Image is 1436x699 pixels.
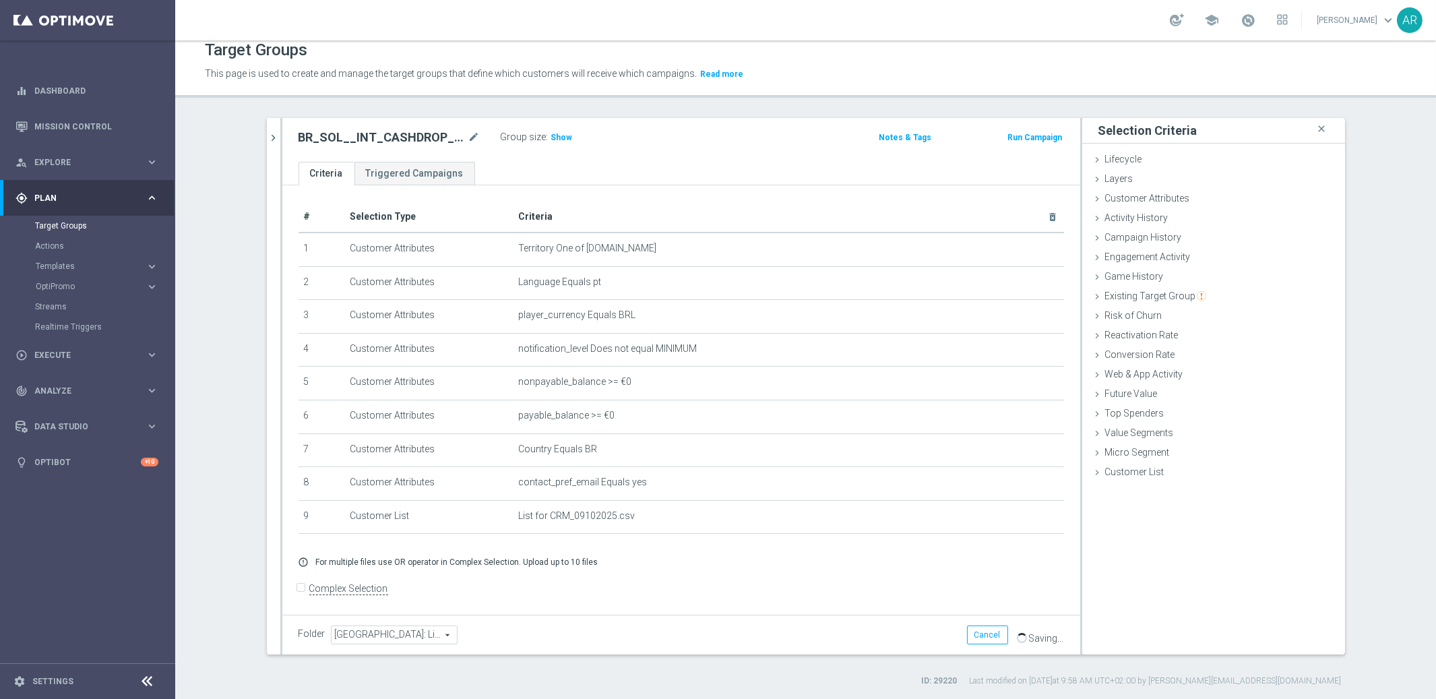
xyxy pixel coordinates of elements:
button: track_changes Analyze keyboard_arrow_right [15,386,159,396]
span: Language Equals pt [518,276,601,288]
a: Dashboard [34,73,158,109]
button: play_circle_outline Execute keyboard_arrow_right [15,350,159,361]
span: Lifecycle [1105,154,1142,164]
span: keyboard_arrow_down [1381,13,1396,28]
i: delete_forever [1048,212,1059,222]
td: Customer Attributes [344,300,513,334]
span: Analyze [34,387,146,395]
div: Plan [15,192,146,204]
td: 4 [299,333,344,367]
div: Templates [36,262,146,270]
td: 1 [299,233,344,266]
td: 2 [299,266,344,300]
i: keyboard_arrow_right [146,348,158,361]
td: Customer Attributes [344,467,513,501]
div: AR [1397,7,1423,33]
td: Customer Attributes [344,266,513,300]
i: keyboard_arrow_right [146,260,158,273]
span: Customer Attributes [1105,193,1190,204]
i: equalizer [15,85,28,97]
i: keyboard_arrow_right [146,420,158,433]
span: Show [551,133,573,142]
td: 3 [299,300,344,334]
i: track_changes [15,385,28,397]
span: OptiPromo [36,282,132,291]
span: Reactivation Rate [1105,330,1179,340]
i: keyboard_arrow_right [146,384,158,397]
span: Criteria [518,211,553,222]
span: Value Segments [1105,427,1174,438]
button: Templates keyboard_arrow_right [35,261,159,272]
label: Complex Selection [309,582,388,595]
span: Country Equals BR [518,444,597,455]
span: Future Value [1105,388,1158,399]
span: Game History [1105,271,1164,282]
button: lightbulb Optibot +10 [15,457,159,468]
div: Actions [35,236,174,256]
span: payable_balance >= €0 [518,410,615,421]
button: Notes & Tags [877,130,933,145]
div: OptiPromo [36,282,146,291]
span: Saving... [1029,633,1064,644]
label: : [547,131,549,143]
div: OptiPromo [35,276,174,297]
td: Customer Attributes [344,433,513,467]
td: 9 [299,500,344,534]
div: Dashboard [15,73,158,109]
td: Customer Attributes [344,233,513,266]
span: Conversion Rate [1105,349,1175,360]
label: Group size [501,131,547,143]
div: equalizer Dashboard [15,86,159,96]
label: Last modified on [DATE] at 9:58 AM UTC+02:00 by [PERSON_NAME][EMAIL_ADDRESS][DOMAIN_NAME] [970,675,1342,687]
label: ID: 29220 [922,675,958,687]
span: Layers [1105,173,1133,184]
i: lightbulb [15,456,28,468]
button: Data Studio keyboard_arrow_right [15,421,159,432]
div: Templates [35,256,174,276]
span: Explore [34,158,146,166]
button: chevron_right [267,118,280,158]
button: OptiPromo keyboard_arrow_right [35,281,159,292]
button: Mission Control [15,121,159,132]
td: 8 [299,467,344,501]
i: keyboard_arrow_right [146,156,158,169]
a: Optibot [34,444,141,480]
span: notification_level Does not equal MINIMUM [518,343,697,355]
i: error_outline [299,557,309,568]
i: settings [13,675,26,688]
span: Activity History [1105,212,1168,223]
button: person_search Explore keyboard_arrow_right [15,157,159,168]
span: player_currency Equals BRL [518,309,635,321]
span: List for CRM_09102025.csv [518,510,635,522]
th: # [299,202,344,233]
td: 5 [299,367,344,400]
a: Target Groups [35,220,140,231]
td: Customer Attributes [344,367,513,400]
div: Optibot [15,444,158,480]
div: gps_fixed Plan keyboard_arrow_right [15,193,159,204]
a: Settings [32,677,73,686]
td: 7 [299,433,344,467]
div: Mission Control [15,109,158,144]
a: Criteria [299,162,354,185]
i: keyboard_arrow_right [146,280,158,293]
span: Plan [34,194,146,202]
h1: Target Groups [205,40,307,60]
h2: BR_SOL__INT_CASHDROP__ALL_EMA_TAC_MIX [299,129,466,146]
span: Web & App Activity [1105,369,1183,379]
div: +10 [141,458,158,466]
span: Customer List [1105,466,1164,477]
a: Actions [35,241,140,251]
span: Micro Segment [1105,447,1170,458]
i: close [1315,120,1329,138]
button: Read more [699,67,745,82]
span: school [1204,13,1219,28]
i: keyboard_arrow_right [146,191,158,204]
